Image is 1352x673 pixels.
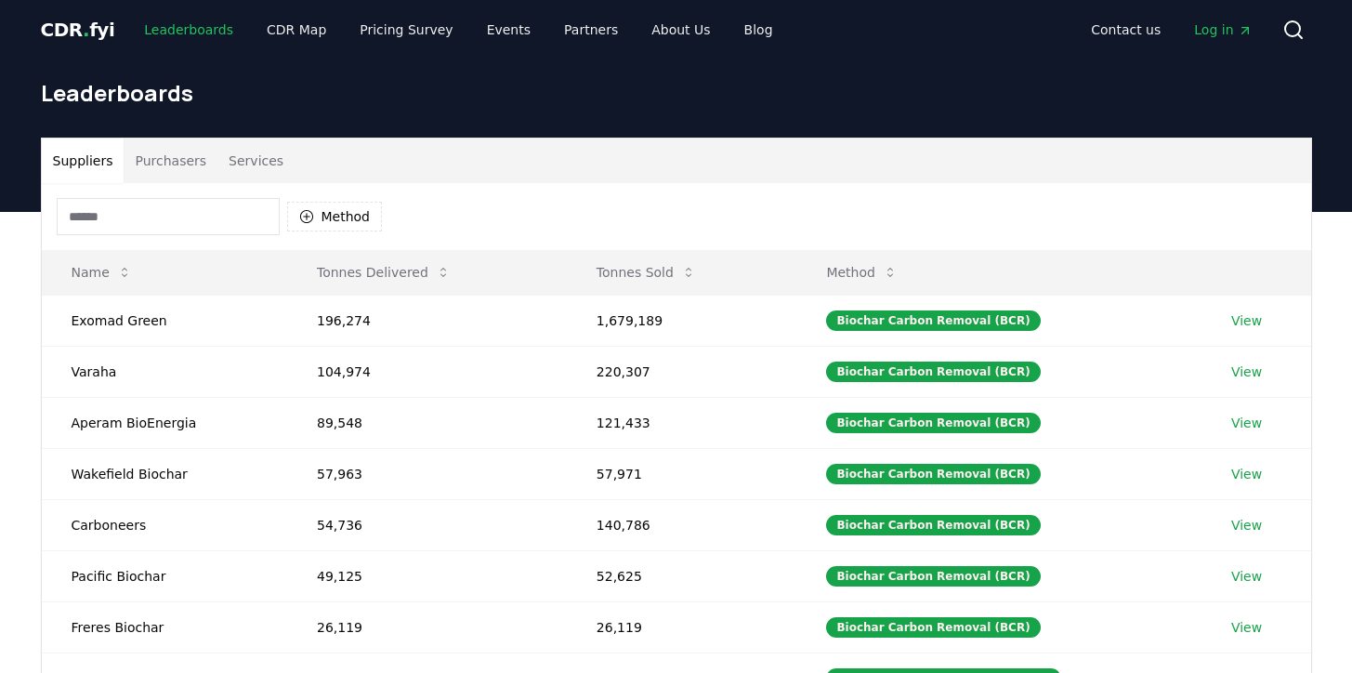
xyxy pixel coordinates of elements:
[1179,13,1267,46] a: Log in
[287,601,567,653] td: 26,119
[42,139,125,183] button: Suppliers
[1231,567,1262,586] a: View
[567,397,797,448] td: 121,433
[826,464,1040,484] div: Biochar Carbon Removal (BCR)
[57,254,147,291] button: Name
[1076,13,1267,46] nav: Main
[287,295,567,346] td: 196,274
[1231,465,1262,483] a: View
[41,17,115,43] a: CDR.fyi
[124,139,217,183] button: Purchasers
[567,346,797,397] td: 220,307
[826,566,1040,587] div: Biochar Carbon Removal (BCR)
[287,346,567,397] td: 104,974
[287,448,567,499] td: 57,963
[217,139,295,183] button: Services
[1231,311,1262,330] a: View
[42,601,287,653] td: Freres Biochar
[549,13,633,46] a: Partners
[826,413,1040,433] div: Biochar Carbon Removal (BCR)
[472,13,545,46] a: Events
[129,13,248,46] a: Leaderboards
[252,13,341,46] a: CDR Map
[567,499,797,550] td: 140,786
[1231,363,1262,381] a: View
[582,254,711,291] button: Tonnes Sold
[826,617,1040,638] div: Biochar Carbon Removal (BCR)
[637,13,725,46] a: About Us
[42,499,287,550] td: Carboneers
[287,397,567,448] td: 89,548
[345,13,467,46] a: Pricing Survey
[302,254,466,291] button: Tonnes Delivered
[567,601,797,653] td: 26,119
[729,13,788,46] a: Blog
[42,448,287,499] td: Wakefield Biochar
[567,295,797,346] td: 1,679,189
[41,19,115,41] span: CDR fyi
[826,310,1040,331] div: Biochar Carbon Removal (BCR)
[811,254,912,291] button: Method
[826,515,1040,535] div: Biochar Carbon Removal (BCR)
[567,448,797,499] td: 57,971
[42,346,287,397] td: Varaha
[41,78,1312,108] h1: Leaderboards
[567,550,797,601] td: 52,625
[1231,516,1262,534] a: View
[287,499,567,550] td: 54,736
[42,550,287,601] td: Pacific Biochar
[42,397,287,448] td: Aperam BioEnergia
[826,362,1040,382] div: Biochar Carbon Removal (BCR)
[1076,13,1175,46] a: Contact us
[83,19,89,41] span: .
[287,550,567,601] td: 49,125
[1194,20,1252,39] span: Log in
[287,202,383,231] button: Method
[1231,414,1262,432] a: View
[42,295,287,346] td: Exomad Green
[1231,618,1262,637] a: View
[129,13,787,46] nav: Main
